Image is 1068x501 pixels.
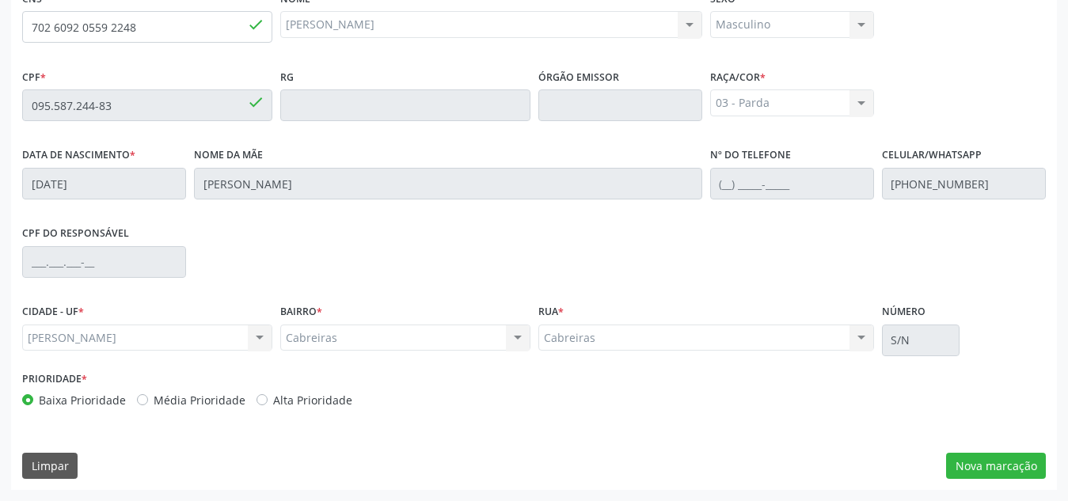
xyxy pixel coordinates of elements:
[538,65,619,89] label: Órgão emissor
[22,367,87,392] label: Prioridade
[280,65,294,89] label: RG
[273,392,352,408] label: Alta Prioridade
[882,143,982,168] label: Celular/WhatsApp
[882,168,1046,199] input: (__) _____-_____
[247,93,264,111] span: done
[538,300,564,325] label: Rua
[247,16,264,33] span: done
[280,300,322,325] label: BAIRRO
[154,392,245,408] label: Média Prioridade
[710,168,874,199] input: (__) _____-_____
[22,300,84,325] label: CIDADE - UF
[22,246,186,278] input: ___.___.___-__
[22,222,129,246] label: CPF do responsável
[882,300,925,325] label: Número
[22,143,135,168] label: Data de nascimento
[946,453,1046,480] button: Nova marcação
[710,143,791,168] label: Nº do Telefone
[194,143,263,168] label: Nome da mãe
[22,168,186,199] input: __/__/____
[39,392,126,408] label: Baixa Prioridade
[710,65,766,89] label: Raça/cor
[22,65,46,89] label: CPF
